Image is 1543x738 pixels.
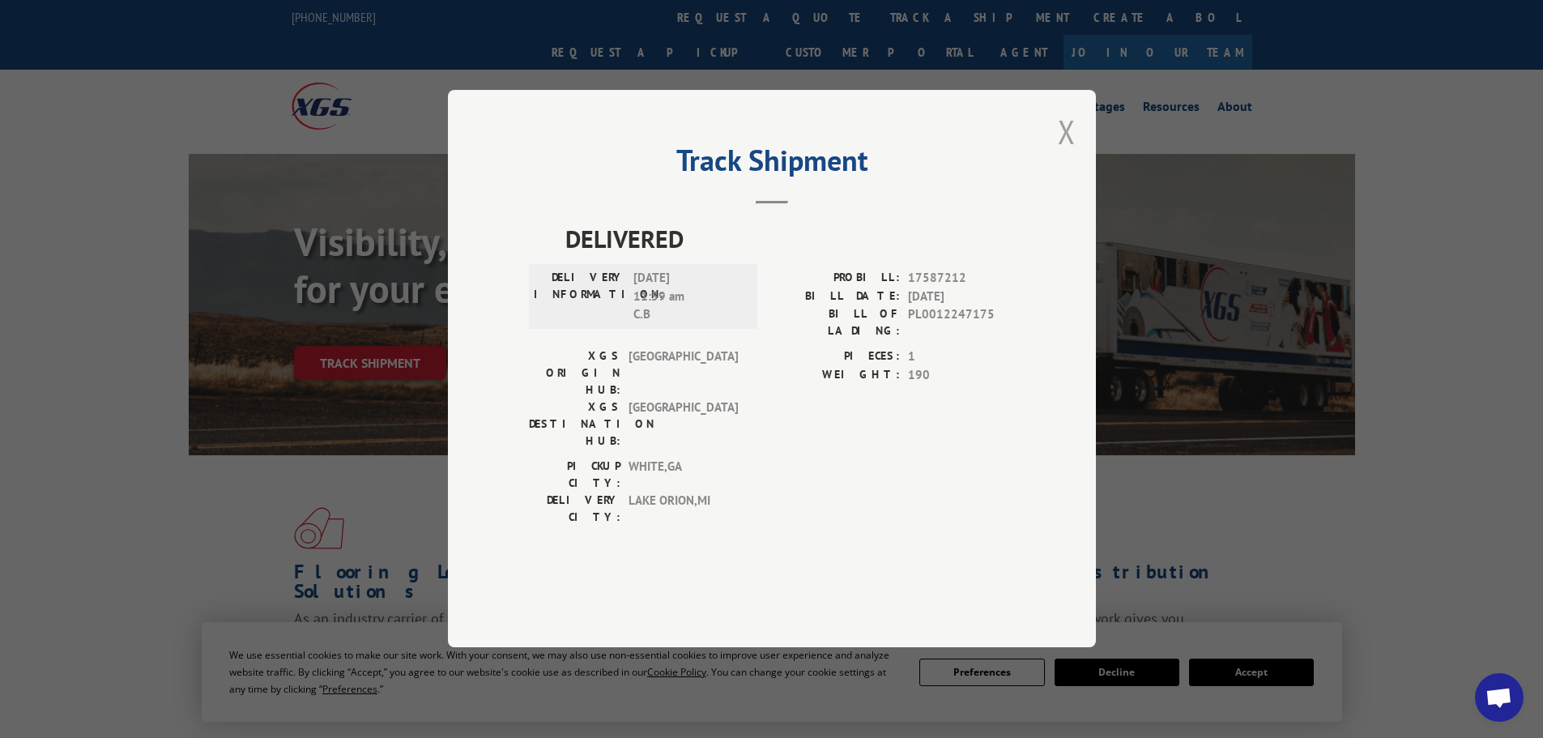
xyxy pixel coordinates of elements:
[772,288,900,306] label: BILL DATE:
[629,348,738,399] span: [GEOGRAPHIC_DATA]
[565,221,1015,258] span: DELIVERED
[629,493,738,527] span: LAKE ORION , MI
[529,348,620,399] label: XGS ORIGIN HUB:
[908,288,1015,306] span: [DATE]
[908,348,1015,367] span: 1
[1475,673,1524,722] div: Open chat
[633,270,743,325] span: [DATE] 11:59 am C.B
[529,399,620,450] label: XGS DESTINATION HUB:
[629,399,738,450] span: [GEOGRAPHIC_DATA]
[629,459,738,493] span: WHITE , GA
[772,270,900,288] label: PROBILL:
[908,306,1015,340] span: PL0012247175
[772,366,900,385] label: WEIGHT:
[529,149,1015,180] h2: Track Shipment
[529,459,620,493] label: PICKUP CITY:
[908,366,1015,385] span: 190
[534,270,625,325] label: DELIVERY INFORMATION:
[772,306,900,340] label: BILL OF LADING:
[772,348,900,367] label: PIECES:
[908,270,1015,288] span: 17587212
[529,493,620,527] label: DELIVERY CITY:
[1058,110,1076,153] button: Close modal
